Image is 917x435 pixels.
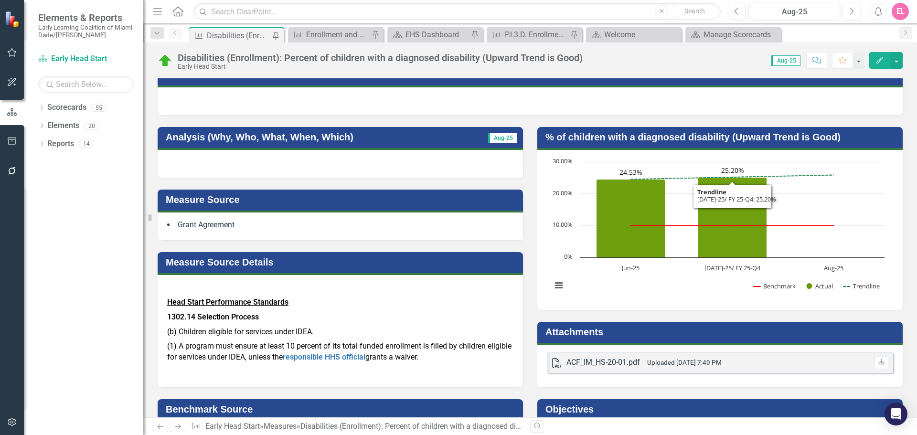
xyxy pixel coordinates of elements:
div: Manage Scorecards [704,29,778,41]
a: Scorecards [47,102,86,113]
a: Welcome [588,29,679,41]
div: » » [192,421,523,432]
h3: Benchmark Source [166,404,518,414]
text: 24.53% [619,168,642,177]
h3: Analysis (Why, Who, What, When, Which) [166,132,469,142]
g: Benchmark, series 1 of 3. Line with 3 data points. [629,223,836,227]
a: Reports [47,138,74,149]
a: Manage Scorecards [688,29,778,41]
div: ACF_IM_HS-20-01.pdf [566,357,640,368]
text: 30.00% [553,157,573,165]
div: Open Intercom Messenger [885,403,907,425]
img: Above Target [158,53,173,68]
u: Head Start Performance Standards [167,297,288,307]
span: Aug-25 [488,133,517,143]
input: Search Below... [38,76,134,93]
div: Disabilities (Enrollment): Percent of children with a diagnosed disability (Upward Trend is Good) [300,422,622,431]
span: (b) Children eligible for services under IDEA. [167,327,314,336]
button: View chart menu, Chart [552,279,565,292]
button: EL [892,3,909,20]
div: Early Head Start [178,63,583,70]
a: EHS Dashboard [390,29,469,41]
button: Search [671,5,718,18]
span: Elements & Reports [38,12,134,23]
button: Aug-25 [748,3,840,20]
h3: Measure Source Details [166,257,518,267]
button: Show Trendline [843,282,880,290]
div: P.I.3.D. Enrollment and Attendance (Monthly Enrollment): Percent of Monthly Enrollment (Upward Tr... [505,29,568,41]
span: Search [684,7,705,15]
div: 55 [91,104,107,112]
h3: Measure Source [166,194,518,205]
a: Elements [47,120,79,131]
span: Aug-25 [771,55,800,66]
path: Jul-25/ FY 25-Q4, 10. Benchmark. [730,223,734,227]
div: 14 [79,140,94,148]
img: ClearPoint Strategy [4,10,22,28]
path: Jul-25/ FY 25-Q4, 25.2. Trendline. [730,175,734,179]
strong: 1302.14 Selection Process [167,312,259,321]
small: Early Learning Coalition of Miami Dade/[PERSON_NAME] [38,23,134,39]
a: P.I.3.D. Enrollment and Attendance (Monthly Enrollment): Percent of Monthly Enrollment (Upward Tr... [489,29,568,41]
div: Enrollment and Attendance (Monthly Attendance): Percent of Average Monthly Attendance (Upward Tre... [306,29,369,41]
text: 20.00% [553,189,573,197]
div: Welcome [604,29,679,41]
path: Jun-25, 24.53333333. Actual. [597,180,665,258]
a: Early Head Start [205,422,260,431]
div: Chart. Highcharts interactive chart. [547,157,893,300]
a: Enrollment and Attendance (Monthly Attendance): Percent of Average Monthly Attendance (Upward Tre... [290,29,369,41]
text: 10.00% [553,220,573,229]
div: 20 [84,122,99,130]
div: Disabilities (Enrollment): Percent of children with a diagnosed disability (Upward Trend is Good) [207,30,270,42]
input: Search ClearPoint... [193,3,721,20]
small: Uploaded [DATE] 7:49 PM [647,359,722,366]
g: Trendline, series 3 of 3. Line with 3 data points. [629,173,836,181]
text: Aug-25 [824,264,843,272]
text: Jun-25 [621,264,640,272]
div: EHS Dashboard [405,29,469,41]
span: Grant Agreement [178,220,235,229]
h3: % of children with a diagnosed disability (Upward Trend is Good) [545,132,898,142]
text: [DATE]-25/ FY 25-Q4 [704,264,761,272]
text: 0% [564,252,573,261]
path: Jul-25/ FY 25-Q4, 25.2. Actual. [698,178,767,258]
a: Early Head Start [38,53,134,64]
a: Measures [264,422,297,431]
g: Actual, series 2 of 3. Bar series with 3 bars. [597,162,834,258]
button: Show Benchmark [754,282,796,290]
a: responsible HHS official [283,352,365,361]
text: 25.20% [721,166,744,175]
h3: Objectives [545,404,898,414]
button: Show Actual [806,282,833,290]
span: (1) A program must ensure at least 10 percent of its total funded enrollment is filled by childre... [167,341,512,361]
h3: Attachments [545,327,898,337]
svg: Interactive chart [547,157,889,300]
div: Aug-25 [752,6,837,18]
div: Disabilities (Enrollment): Percent of children with a diagnosed disability (Upward Trend is Good) [178,53,583,63]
